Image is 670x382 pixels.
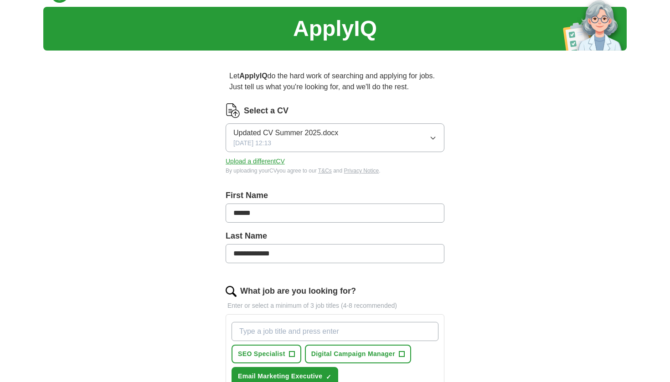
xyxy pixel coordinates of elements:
button: SEO Specialist [232,345,301,363]
a: Privacy Notice [344,168,379,174]
span: Digital Campaign Manager [311,349,395,359]
a: T&Cs [318,168,332,174]
input: Type a job title and press enter [232,322,438,341]
p: Enter or select a minimum of 3 job titles (4-8 recommended) [226,301,444,311]
button: Updated CV Summer 2025.docx[DATE] 12:13 [226,123,444,152]
label: First Name [226,189,444,202]
img: CV Icon [226,103,240,118]
img: search.png [226,286,237,297]
label: Select a CV [244,105,289,117]
button: Upload a differentCV [226,157,285,166]
strong: ApplyIQ [239,72,267,80]
span: SEO Specialist [238,349,285,359]
span: Email Marketing Executive [238,372,322,381]
p: Let do the hard work of searching and applying for jobs. Just tell us what you're looking for, an... [226,67,444,96]
span: Updated CV Summer 2025.docx [233,127,338,138]
span: ✓ [326,373,331,381]
button: Digital Campaign Manager [305,345,411,363]
h1: ApplyIQ [293,12,377,45]
div: By uploading your CV you agree to our and . [226,167,444,175]
span: [DATE] 12:13 [233,138,271,148]
label: What job are you looking for? [240,285,356,297]
label: Last Name [226,230,444,242]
